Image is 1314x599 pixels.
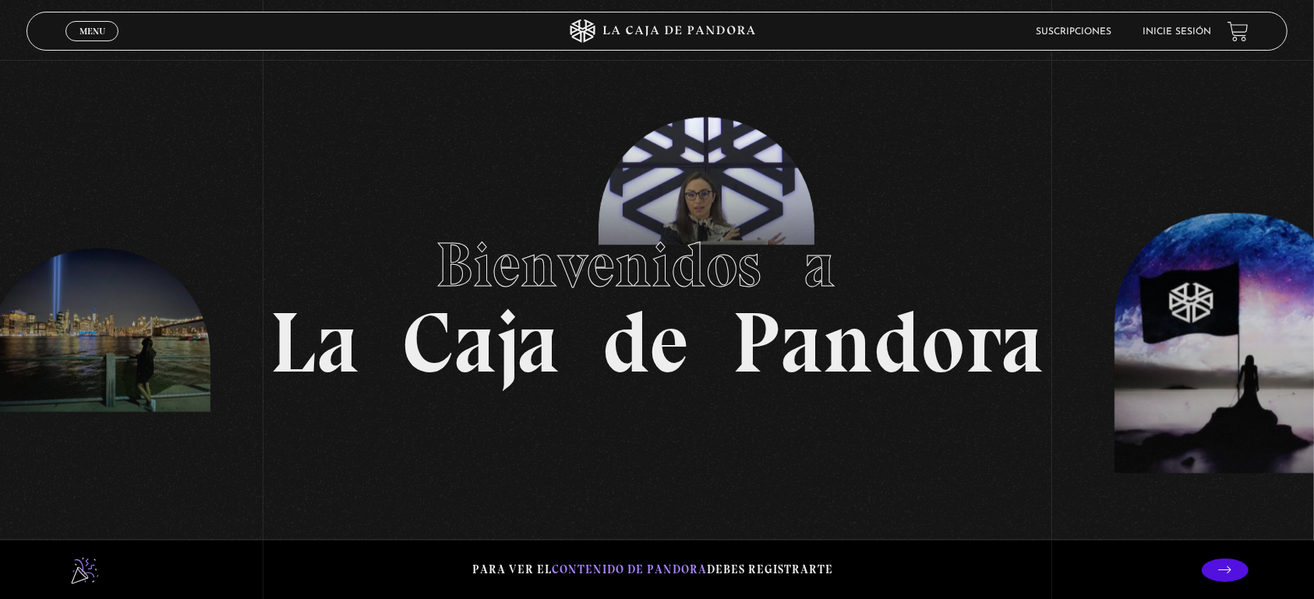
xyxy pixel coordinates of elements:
span: Cerrar [74,40,111,51]
a: Inicie sesión [1143,27,1212,37]
span: Menu [79,26,105,36]
a: Suscripciones [1037,27,1112,37]
span: contenido de Pandora [553,562,708,576]
h1: La Caja de Pandora [270,214,1044,386]
span: Bienvenidos a [436,227,878,302]
p: Para ver el debes registrarte [473,559,834,580]
a: View your shopping cart [1227,21,1249,42]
